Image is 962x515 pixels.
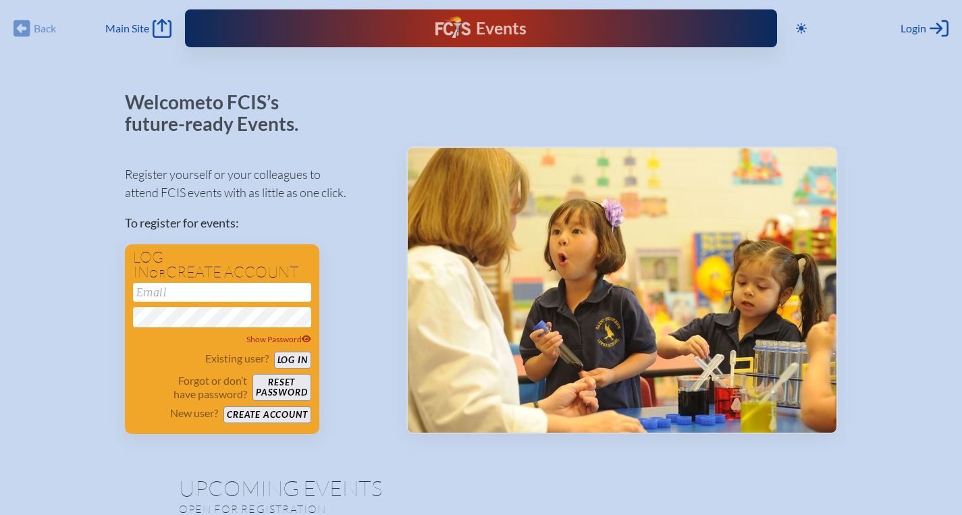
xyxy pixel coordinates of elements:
span: Show Password [246,334,311,344]
p: Existing user? [205,352,269,365]
p: Forgot or don’t have password? [133,374,248,401]
span: Login [901,22,926,35]
span: Main Site [105,22,149,35]
p: Register yourself or your colleagues to attend FCIS events with as little as one click. [125,165,385,202]
button: Resetpassword [252,374,311,401]
button: Create account [223,406,311,423]
h1: Log in create account [133,250,311,280]
button: Log in [274,352,311,369]
p: New user? [170,406,218,420]
input: Email [133,283,311,302]
p: Welcome to FCIS’s future-ready Events. [125,92,314,134]
a: Main Site [105,19,171,38]
img: Events [408,148,836,433]
div: FCIS Events — Future ready [354,16,607,40]
span: or [149,267,166,280]
h1: Upcoming Events [179,477,784,499]
p: To register for events: [125,214,385,232]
